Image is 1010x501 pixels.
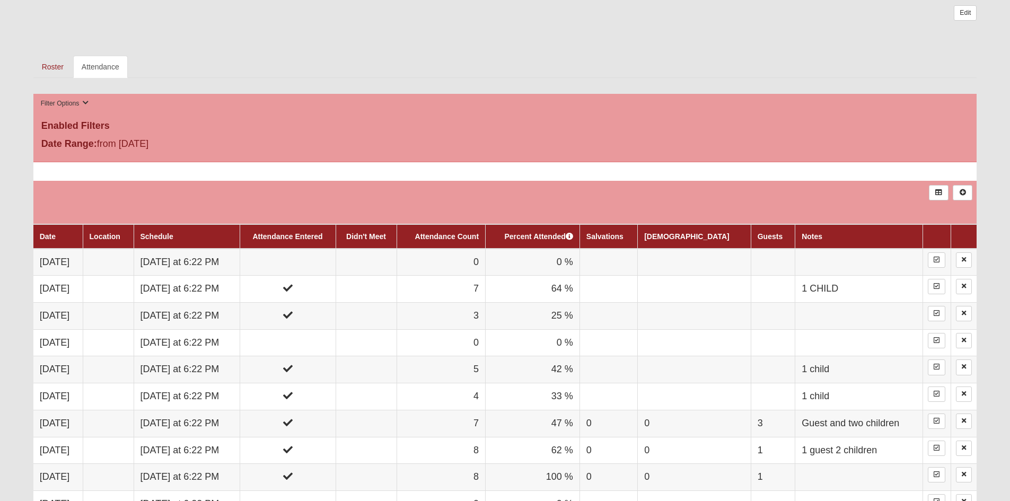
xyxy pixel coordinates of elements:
[928,252,945,268] a: Enter Attendance
[802,232,822,241] a: Notes
[134,437,240,464] td: [DATE] at 6:22 PM
[41,120,969,132] h4: Enabled Filters
[638,410,751,437] td: 0
[928,414,945,429] a: Enter Attendance
[134,464,240,491] td: [DATE] at 6:22 PM
[134,356,240,383] td: [DATE] at 6:22 PM
[928,386,945,402] a: Enter Attendance
[928,306,945,321] a: Enter Attendance
[33,329,83,356] td: [DATE]
[397,356,486,383] td: 5
[956,333,972,348] a: Delete
[397,303,486,330] td: 3
[795,276,923,303] td: 1 CHILD
[956,279,972,294] a: Delete
[73,56,128,78] a: Attendance
[486,356,580,383] td: 42 %
[134,383,240,410] td: [DATE] at 6:22 PM
[33,303,83,330] td: [DATE]
[486,383,580,410] td: 33 %
[751,464,795,491] td: 1
[486,303,580,330] td: 25 %
[953,185,972,200] a: Alt+N
[33,276,83,303] td: [DATE]
[486,329,580,356] td: 0 %
[397,383,486,410] td: 4
[638,224,751,249] th: [DEMOGRAPHIC_DATA]
[346,232,386,241] a: Didn't Meet
[956,386,972,402] a: Delete
[486,464,580,491] td: 100 %
[795,356,923,383] td: 1 child
[954,5,977,21] a: Edit
[579,410,637,437] td: 0
[751,410,795,437] td: 3
[41,137,97,151] label: Date Range:
[795,383,923,410] td: 1 child
[795,410,923,437] td: Guest and two children
[140,232,173,241] a: Schedule
[579,464,637,491] td: 0
[134,276,240,303] td: [DATE] at 6:22 PM
[929,185,948,200] a: Export to Excel
[504,232,573,241] a: Percent Attended
[638,464,751,491] td: 0
[486,276,580,303] td: 64 %
[252,232,322,241] a: Attendance Entered
[33,356,83,383] td: [DATE]
[956,467,972,482] a: Delete
[134,410,240,437] td: [DATE] at 6:22 PM
[928,359,945,375] a: Enter Attendance
[40,232,56,241] a: Date
[33,249,83,276] td: [DATE]
[134,329,240,356] td: [DATE] at 6:22 PM
[928,333,945,348] a: Enter Attendance
[134,303,240,330] td: [DATE] at 6:22 PM
[956,252,972,268] a: Delete
[956,306,972,321] a: Delete
[795,437,923,464] td: 1 guest 2 children
[397,464,486,491] td: 8
[33,410,83,437] td: [DATE]
[956,414,972,429] a: Delete
[928,467,945,482] a: Enter Attendance
[486,437,580,464] td: 62 %
[38,98,92,109] button: Filter Options
[33,383,83,410] td: [DATE]
[397,329,486,356] td: 0
[928,279,945,294] a: Enter Attendance
[751,224,795,249] th: Guests
[33,437,83,464] td: [DATE]
[751,437,795,464] td: 1
[928,441,945,456] a: Enter Attendance
[956,441,972,456] a: Delete
[397,437,486,464] td: 8
[579,224,637,249] th: Salvations
[397,249,486,276] td: 0
[415,232,479,241] a: Attendance Count
[134,249,240,276] td: [DATE] at 6:22 PM
[579,437,637,464] td: 0
[33,56,72,78] a: Roster
[638,437,751,464] td: 0
[486,249,580,276] td: 0 %
[397,276,486,303] td: 7
[33,464,83,491] td: [DATE]
[956,359,972,375] a: Delete
[486,410,580,437] td: 47 %
[397,410,486,437] td: 7
[33,137,348,154] div: from [DATE]
[90,232,120,241] a: Location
